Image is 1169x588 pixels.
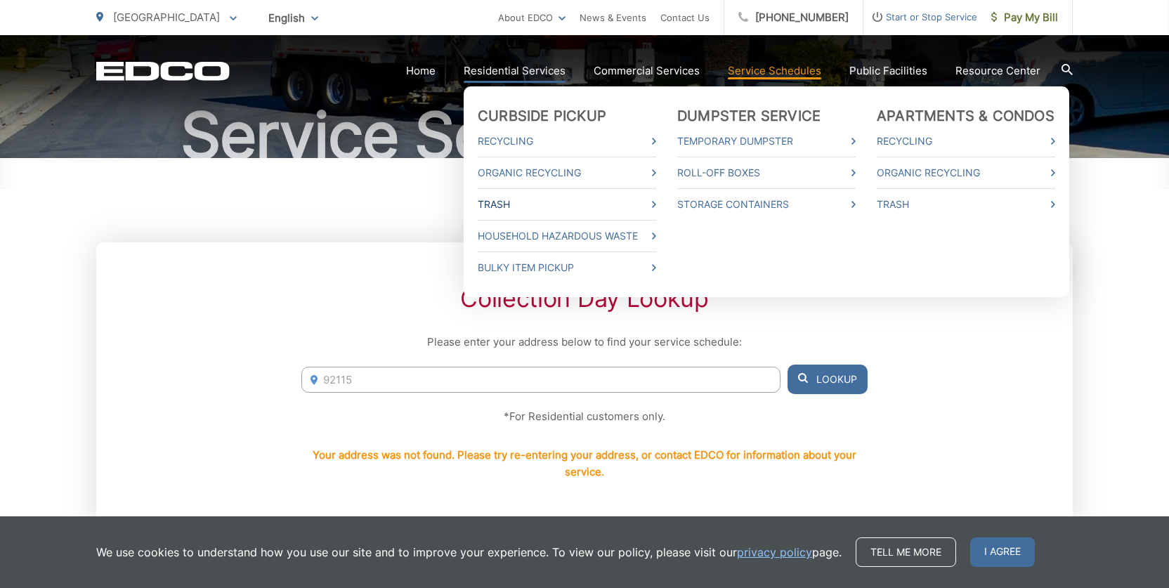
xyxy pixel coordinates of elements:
[113,11,220,24] span: [GEOGRAPHIC_DATA]
[737,544,812,561] a: privacy policy
[849,63,927,79] a: Public Facilities
[301,447,868,481] p: Your address was not found. Please try re-entering your address, or contact EDCO for information ...
[96,544,842,561] p: We use cookies to understand how you use our site and to improve your experience. To view our pol...
[877,196,1055,213] a: Trash
[677,164,856,181] a: Roll-Off Boxes
[478,107,606,124] a: Curbside Pickup
[856,537,956,567] a: Tell me more
[258,6,329,30] span: English
[677,133,856,150] a: Temporary Dumpster
[728,63,821,79] a: Service Schedules
[877,164,1055,181] a: Organic Recycling
[677,196,856,213] a: Storage Containers
[877,107,1054,124] a: Apartments & Condos
[955,63,1040,79] a: Resource Center
[478,164,656,181] a: Organic Recycling
[594,63,700,79] a: Commercial Services
[580,9,646,26] a: News & Events
[788,365,868,394] button: Lookup
[660,9,710,26] a: Contact Us
[478,259,656,276] a: Bulky Item Pickup
[478,228,656,244] a: Household Hazardous Waste
[677,107,821,124] a: Dumpster Service
[478,196,656,213] a: Trash
[464,63,566,79] a: Residential Services
[96,100,1073,171] h1: Service Schedules
[406,63,436,79] a: Home
[301,367,781,393] input: Enter Address
[877,133,1055,150] a: Recycling
[498,9,566,26] a: About EDCO
[991,9,1058,26] span: Pay My Bill
[301,285,868,313] h2: Collection Day Lookup
[96,61,230,81] a: EDCD logo. Return to the homepage.
[301,408,868,425] p: *For Residential customers only.
[478,133,656,150] a: Recycling
[301,334,868,351] p: Please enter your address below to find your service schedule:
